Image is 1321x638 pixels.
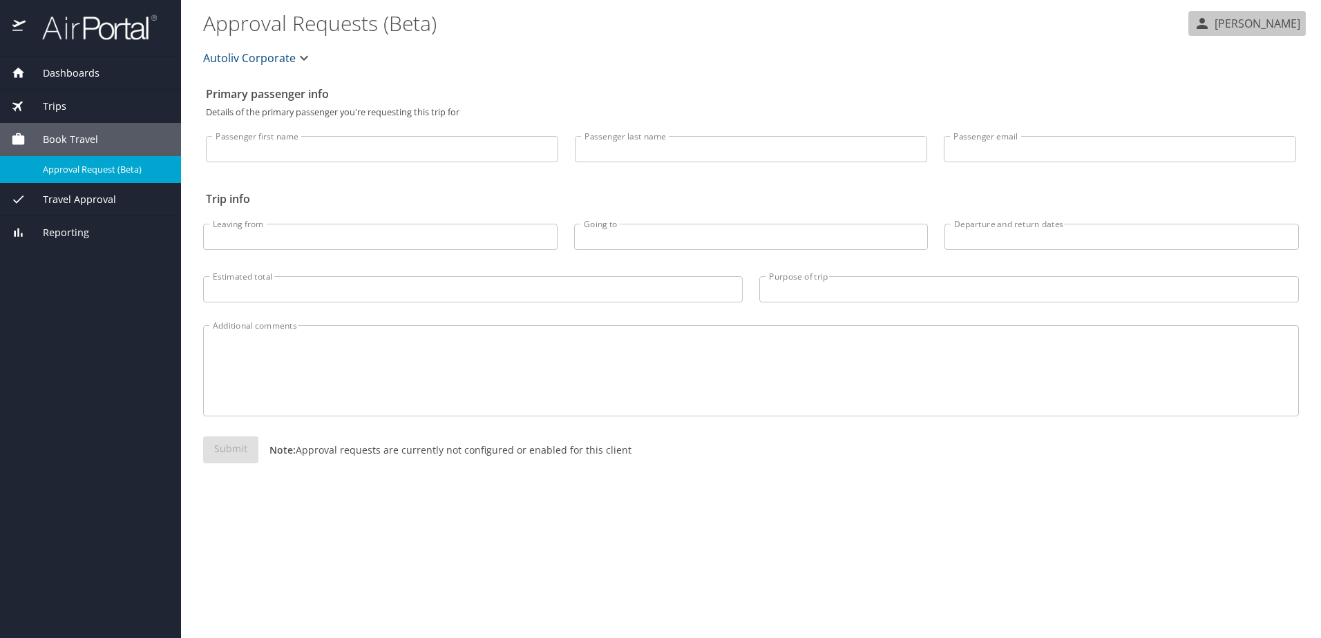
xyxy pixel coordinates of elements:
[1210,15,1300,32] p: [PERSON_NAME]
[12,14,27,41] img: icon-airportal.png
[258,443,631,457] p: Approval requests are currently not configured or enabled for this client
[203,1,1183,44] h1: Approval Requests (Beta)
[26,99,66,114] span: Trips
[26,66,99,81] span: Dashboards
[43,163,164,176] span: Approval Request (Beta)
[206,83,1296,105] h2: Primary passenger info
[198,44,318,72] button: Autoliv Corporate
[1188,11,1306,36] button: [PERSON_NAME]
[203,48,296,68] span: Autoliv Corporate
[26,225,89,240] span: Reporting
[26,132,98,147] span: Book Travel
[269,443,296,456] strong: Note:
[206,108,1296,117] p: Details of the primary passenger you're requesting this trip for
[27,14,157,41] img: airportal-logo.png
[26,192,116,207] span: Travel Approval
[206,188,1296,210] h2: Trip info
